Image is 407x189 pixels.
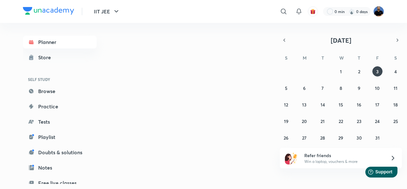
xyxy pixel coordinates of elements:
button: October 25, 2025 [390,116,401,126]
button: October 27, 2025 [299,133,309,143]
abbr: October 18, 2025 [393,102,398,108]
abbr: Tuesday [321,55,324,61]
button: October 24, 2025 [372,116,383,126]
abbr: October 5, 2025 [285,85,287,91]
button: October 14, 2025 [318,99,328,110]
abbr: Sunday [285,55,287,61]
abbr: October 20, 2025 [302,118,307,124]
button: October 8, 2025 [336,83,346,93]
button: October 19, 2025 [281,116,291,126]
img: referral [285,152,298,164]
img: avatar [310,9,316,14]
abbr: October 7, 2025 [321,85,324,91]
abbr: October 8, 2025 [340,85,342,91]
img: Md Afroj [373,6,384,17]
abbr: October 10, 2025 [375,85,380,91]
a: Browse [23,85,97,98]
a: Playlist [23,131,97,143]
abbr: October 13, 2025 [302,102,307,108]
abbr: October 1, 2025 [340,69,342,75]
button: October 3, 2025 [372,66,383,76]
span: [DATE] [331,36,351,45]
button: October 16, 2025 [354,99,364,110]
button: October 10, 2025 [372,83,383,93]
button: October 29, 2025 [336,133,346,143]
button: October 21, 2025 [318,116,328,126]
abbr: Wednesday [339,55,344,61]
button: October 12, 2025 [281,99,291,110]
a: Notes [23,161,97,174]
abbr: October 31, 2025 [375,135,380,141]
abbr: October 12, 2025 [284,102,288,108]
button: October 31, 2025 [372,133,383,143]
iframe: Help widget launcher [350,164,400,182]
button: October 5, 2025 [281,83,291,93]
abbr: Saturday [394,55,397,61]
button: October 23, 2025 [354,116,364,126]
h6: SELF STUDY [23,74,97,85]
button: October 9, 2025 [354,83,364,93]
abbr: October 9, 2025 [358,85,360,91]
button: October 4, 2025 [390,66,401,76]
button: October 22, 2025 [336,116,346,126]
button: October 17, 2025 [372,99,383,110]
button: October 13, 2025 [299,99,309,110]
a: Company Logo [23,7,74,16]
abbr: Friday [376,55,379,61]
a: Store [23,51,97,64]
a: Planner [23,36,97,48]
abbr: October 21, 2025 [321,118,325,124]
abbr: October 4, 2025 [394,69,397,75]
button: October 15, 2025 [336,99,346,110]
abbr: October 23, 2025 [357,118,362,124]
h6: Refer friends [304,152,383,159]
img: Company Logo [23,7,74,15]
abbr: October 17, 2025 [375,102,379,108]
abbr: October 3, 2025 [376,69,379,75]
button: October 2, 2025 [354,66,364,76]
abbr: October 25, 2025 [393,118,398,124]
abbr: October 11, 2025 [394,85,397,91]
button: avatar [308,6,318,17]
button: October 30, 2025 [354,133,364,143]
button: October 6, 2025 [299,83,309,93]
button: October 20, 2025 [299,116,309,126]
button: October 7, 2025 [318,83,328,93]
abbr: October 26, 2025 [284,135,288,141]
a: Tests [23,115,97,128]
p: Win a laptop, vouchers & more [304,159,383,164]
abbr: October 30, 2025 [356,135,362,141]
button: October 11, 2025 [390,83,401,93]
button: IIT JEE [90,5,124,18]
abbr: October 28, 2025 [320,135,325,141]
abbr: October 27, 2025 [302,135,307,141]
abbr: Monday [303,55,307,61]
abbr: October 24, 2025 [375,118,380,124]
button: October 28, 2025 [318,133,328,143]
abbr: October 16, 2025 [357,102,361,108]
img: streak [348,8,355,15]
a: Doubts & solutions [23,146,97,159]
a: Practice [23,100,97,113]
abbr: October 19, 2025 [284,118,288,124]
abbr: October 29, 2025 [338,135,343,141]
abbr: October 15, 2025 [339,102,343,108]
abbr: Thursday [358,55,360,61]
button: October 1, 2025 [336,66,346,76]
button: October 26, 2025 [281,133,291,143]
button: October 18, 2025 [390,99,401,110]
div: Store [38,54,55,61]
abbr: October 22, 2025 [339,118,343,124]
button: [DATE] [289,36,393,45]
abbr: October 6, 2025 [303,85,306,91]
abbr: October 2, 2025 [358,69,360,75]
abbr: October 14, 2025 [321,102,325,108]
